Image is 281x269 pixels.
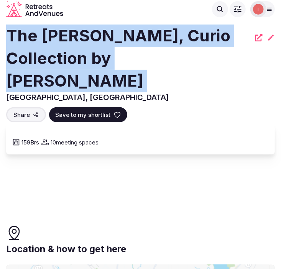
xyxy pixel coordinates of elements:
a: Visit the homepage [6,1,63,17]
span: 159 Brs [21,138,39,146]
h2: The [PERSON_NAME], Curio Collection by [PERSON_NAME] [6,25,250,92]
img: Irene Gonzales [253,4,264,15]
button: Save to my shortlist [49,107,127,122]
span: Share [13,111,30,119]
h3: Location & how to get here [6,243,126,256]
span: Save to my shortlist [55,111,110,119]
button: Share [6,107,46,122]
span: [GEOGRAPHIC_DATA], [GEOGRAPHIC_DATA] [6,93,169,102]
span: 10 meeting spaces [51,138,99,146]
svg: Retreats and Venues company logo [6,1,63,17]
